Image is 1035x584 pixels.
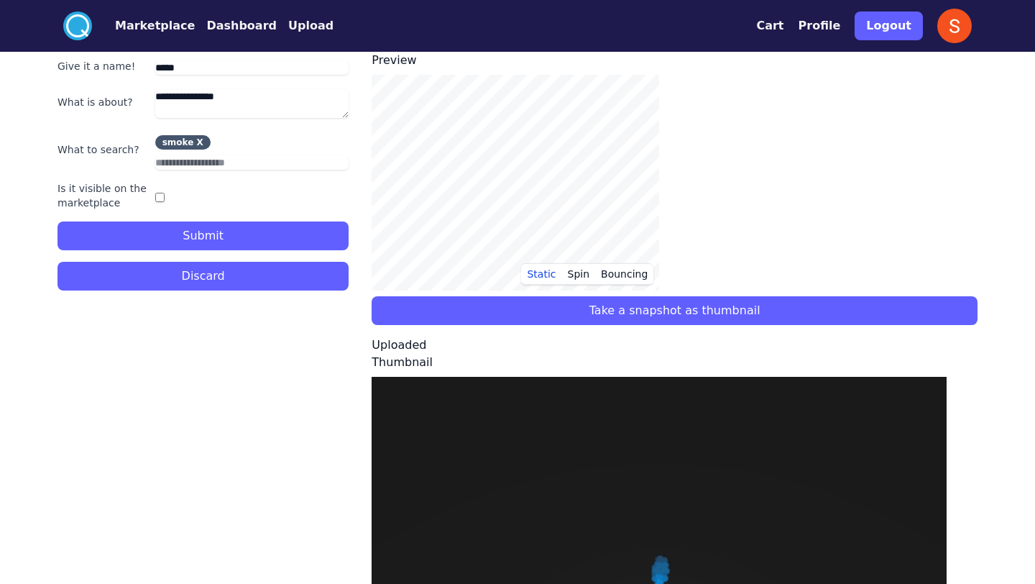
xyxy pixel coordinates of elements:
div: X [196,138,203,147]
button: Static [521,263,561,285]
button: Marketplace [115,17,195,35]
label: What is about? [57,95,149,109]
button: Logout [855,12,923,40]
button: Profile [799,17,841,35]
button: Dashboard [206,17,277,35]
button: Cart [756,17,783,35]
h4: Thumbnail [372,354,977,371]
label: Give it a name! [57,59,149,73]
button: Take a snapshot as thumbnail [372,296,977,325]
img: profile [937,9,972,43]
button: Submit [57,222,349,250]
a: Dashboard [195,17,277,35]
a: Logout [855,6,923,46]
a: Upload [277,17,333,35]
button: Bouncing [595,263,653,285]
a: Marketplace [92,17,195,35]
label: Is it visible on the marketplace [57,181,149,210]
div: smoke [162,138,194,147]
button: Discard [57,262,349,291]
p: Uploaded [372,337,977,354]
h3: Preview [372,52,977,69]
button: Upload [288,17,333,35]
label: What to search? [57,142,149,157]
button: Spin [562,263,596,285]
